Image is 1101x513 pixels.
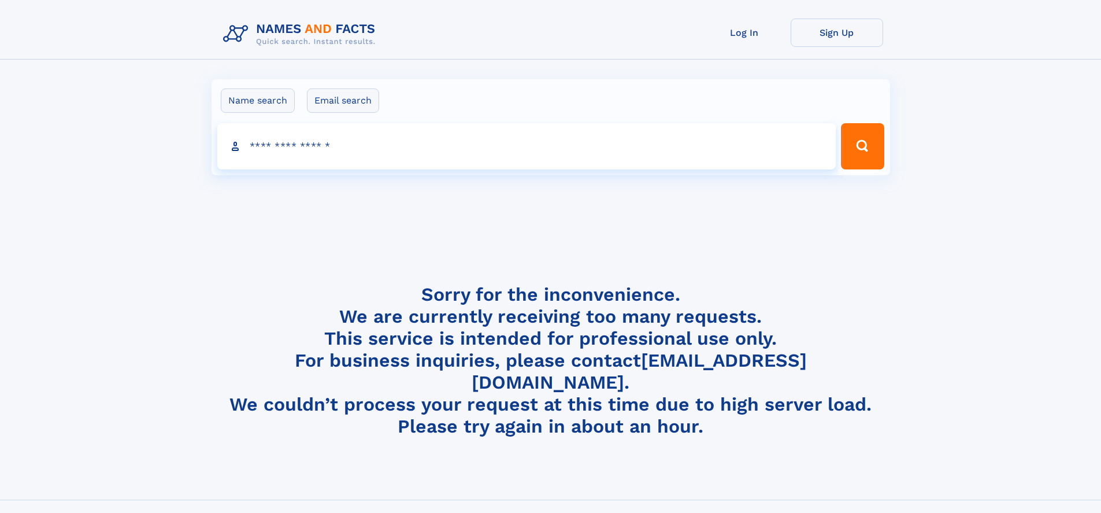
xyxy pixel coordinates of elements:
[218,283,883,438] h4: Sorry for the inconvenience. We are currently receiving too many requests. This service is intend...
[217,123,836,169] input: search input
[841,123,884,169] button: Search Button
[221,88,295,113] label: Name search
[307,88,379,113] label: Email search
[698,19,791,47] a: Log In
[472,349,807,393] a: [EMAIL_ADDRESS][DOMAIN_NAME]
[218,19,385,50] img: Logo Names and Facts
[791,19,883,47] a: Sign Up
